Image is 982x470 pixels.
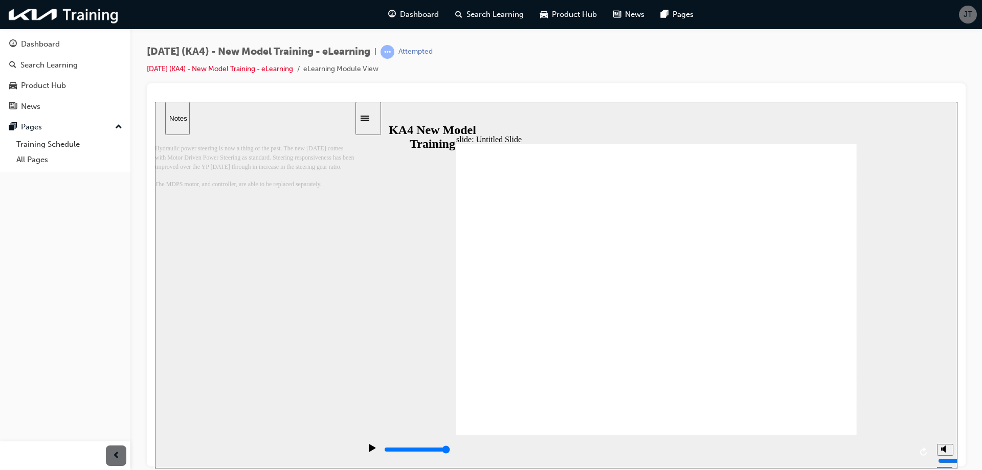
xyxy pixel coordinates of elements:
span: guage-icon [388,8,396,21]
span: car-icon [9,81,17,91]
span: search-icon [9,61,16,70]
span: [DATE] (KA4) - New Model Training - eLearning [147,46,370,58]
a: Search Learning [4,56,126,75]
span: JT [964,9,972,20]
a: pages-iconPages [653,4,702,25]
span: search-icon [455,8,462,21]
li: eLearning Module View [303,63,378,75]
span: pages-icon [661,8,668,21]
span: Product Hub [552,9,597,20]
a: news-iconNews [605,4,653,25]
span: News [625,9,644,20]
button: Pages [4,118,126,137]
a: News [4,97,126,116]
a: guage-iconDashboard [380,4,447,25]
div: Attempted [398,47,433,57]
a: search-iconSearch Learning [447,4,532,25]
div: Notes [14,13,31,20]
button: play/pause [206,342,223,359]
input: volume [783,355,849,363]
span: guage-icon [9,40,17,49]
div: playback controls [206,333,777,367]
a: All Pages [12,152,126,168]
a: [DATE] (KA4) - New Model Training - eLearning [147,64,293,73]
div: News [21,101,40,113]
div: Product Hub [21,80,66,92]
a: car-iconProduct Hub [532,4,605,25]
div: Dashboard [21,38,60,50]
img: kia-training [5,4,123,25]
span: Pages [673,9,694,20]
span: up-icon [115,121,122,134]
span: car-icon [540,8,548,21]
div: Search Learning [20,59,78,71]
input: slide progress [229,344,295,352]
span: learningRecordVerb_ATTEMPT-icon [381,45,394,59]
span: Search Learning [466,9,524,20]
span: pages-icon [9,123,17,132]
span: news-icon [613,8,621,21]
a: Product Hub [4,76,126,95]
div: Pages [21,121,42,133]
span: Dashboard [400,9,439,20]
div: misc controls [777,333,797,367]
span: news-icon [9,102,17,111]
button: JT [959,6,977,24]
a: Dashboard [4,35,126,54]
button: volume [782,342,798,354]
button: DashboardSearch LearningProduct HubNews [4,33,126,118]
a: Training Schedule [12,137,126,152]
button: replay [762,343,777,358]
span: prev-icon [113,450,120,462]
span: | [374,46,376,58]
